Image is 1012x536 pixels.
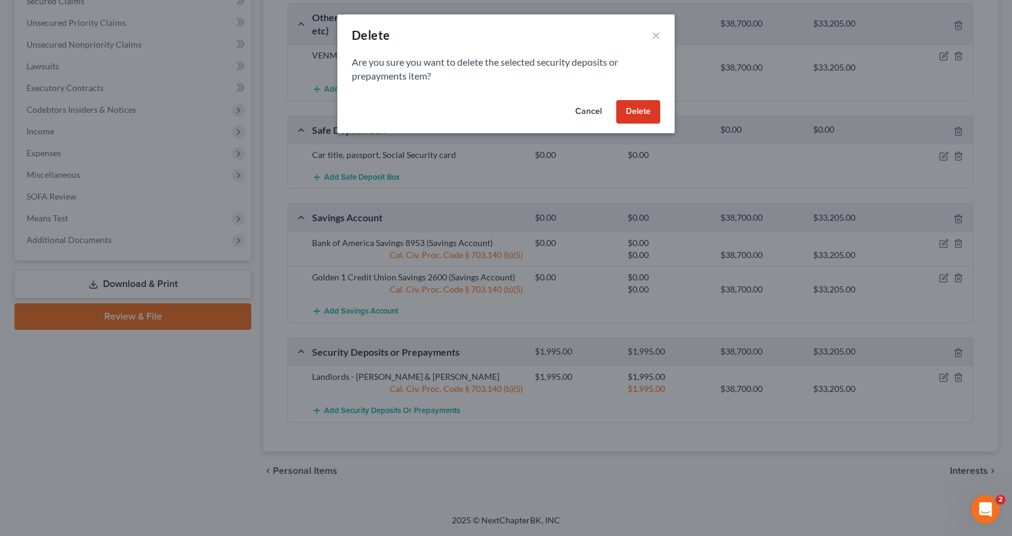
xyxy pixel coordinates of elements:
[996,495,1005,505] span: 2
[352,55,660,83] p: Are you sure you want to delete the selected security deposits or prepayments item?
[971,495,1000,524] iframe: Intercom live chat
[616,100,660,124] button: Delete
[652,28,660,42] button: ×
[566,100,611,124] button: Cancel
[352,27,390,43] div: Delete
